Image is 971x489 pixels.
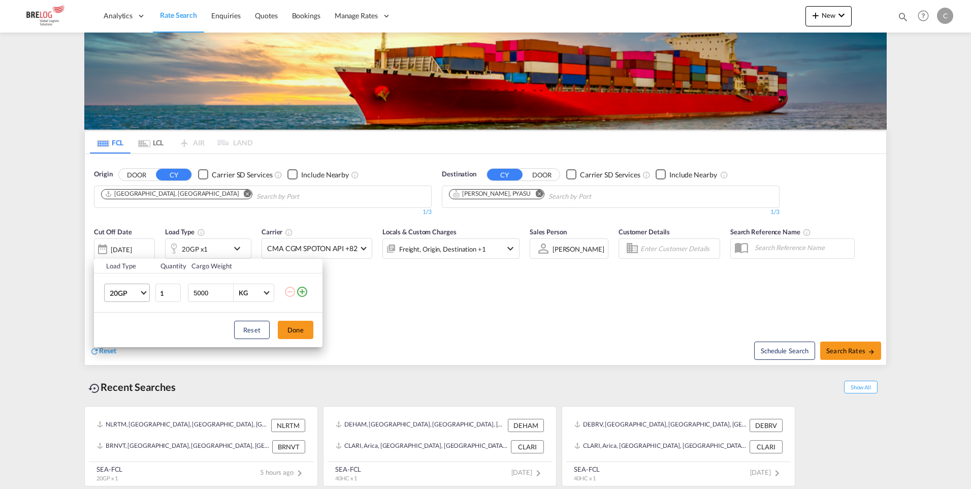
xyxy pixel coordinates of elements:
[278,321,313,339] button: Done
[110,288,139,298] span: 20GP
[94,259,154,273] th: Load Type
[191,261,278,270] div: Cargo Weight
[104,284,150,302] md-select: Choose: 20GP
[155,284,181,302] input: Qty
[234,321,270,339] button: Reset
[239,289,248,297] div: KG
[154,259,186,273] th: Quantity
[284,286,296,298] md-icon: icon-minus-circle-outline
[192,284,233,301] input: Enter Weight
[296,286,308,298] md-icon: icon-plus-circle-outline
